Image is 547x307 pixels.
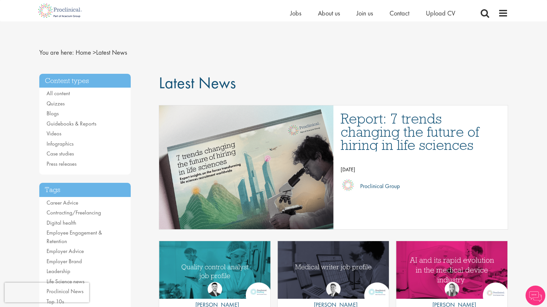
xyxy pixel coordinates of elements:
a: Case studies [47,150,74,157]
a: Top 10s [47,298,64,305]
img: Hannah Burke [445,282,459,296]
img: Chatbot [526,286,545,305]
img: Proclinical Group [341,178,355,192]
span: You are here: [39,48,74,57]
a: Digital health [47,219,76,226]
a: All content [47,90,70,97]
a: Jobs [290,9,301,17]
img: George Watson [326,282,341,296]
a: breadcrumb link to Home [76,48,91,57]
img: Proclinical: Life sciences hiring trends report 2025 [136,105,357,229]
img: quality control analyst job profile [159,241,270,299]
a: Quizzes [47,100,65,107]
h3: Content types [39,74,131,88]
iframe: reCAPTCHA [5,283,89,302]
span: Latest News [76,48,127,57]
a: Contracting/Freelancing [47,209,101,216]
span: > [93,48,96,57]
a: Report: 7 trends changing the future of hiring in life sciences [341,112,501,152]
p: Proclinical Group [355,181,400,191]
img: Joshua Godden [208,282,222,296]
a: Press releases [47,160,77,167]
h3: Tags [39,183,131,197]
a: Career Advice [47,199,78,206]
a: Leadership [47,267,70,275]
a: Link to a post [396,241,507,299]
a: Upload CV [426,9,455,17]
a: Proclinical Group Proclinical Group [341,178,501,194]
p: [DATE] [341,165,501,175]
img: Medical writer job profile [278,241,389,299]
a: Employer Advice [47,247,84,255]
a: Blogs [47,110,59,117]
a: Link to a post [159,105,333,229]
a: Join us [357,9,373,17]
a: Videos [47,130,61,137]
a: Contact [390,9,409,17]
a: Link to a post [278,241,389,299]
img: AI and Its Impact on the Medical Device Industry | Proclinical [396,241,507,299]
span: Latest News [159,72,236,93]
a: Infographics [47,140,74,147]
a: Link to a post [159,241,270,299]
a: Life Science news [47,278,85,285]
a: Employee Engagement & Retention [47,229,102,245]
a: About us [318,9,340,17]
a: Guidebooks & Reports [47,120,96,127]
a: Employer Brand [47,258,82,265]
